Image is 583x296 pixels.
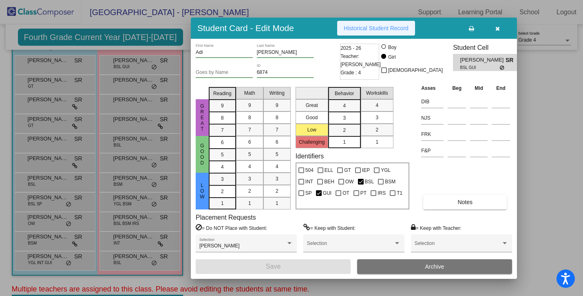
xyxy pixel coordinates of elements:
button: Historical Student Record [337,21,415,36]
span: BSL [365,177,374,187]
span: 9 [221,102,224,109]
span: Low [199,182,206,200]
span: 6 [221,139,224,146]
span: BEH [324,177,334,187]
input: Enter ID [257,70,314,76]
h3: Student Cell [453,44,524,51]
span: GUI [323,188,331,198]
th: End [490,84,512,93]
span: BSM [385,177,395,187]
span: 6 [248,138,251,146]
span: BSL GUI [460,65,500,71]
span: 2 [221,188,224,195]
span: 6 [276,138,278,146]
span: 4 [221,163,224,171]
span: 8 [248,114,251,121]
span: IEP [362,165,370,175]
span: 1 [221,200,224,207]
span: IRS [378,188,386,198]
span: [DEMOGRAPHIC_DATA] [388,65,443,75]
span: 3 [221,176,224,183]
span: 3 [276,175,278,182]
input: assessment [421,145,444,157]
label: = Do NOT Place with Student: [196,224,267,232]
span: 5 [276,151,278,158]
span: 7 [248,126,251,134]
span: 9 [248,102,251,109]
span: Writing [269,89,285,97]
span: ELL [325,165,333,175]
span: Historical Student Record [344,25,409,31]
input: assessment [421,128,444,140]
span: 4 [375,102,378,109]
span: 8 [221,114,224,122]
span: SP [305,188,312,198]
label: = Keep with Teacher: [411,224,462,232]
span: INT [305,177,313,187]
label: = Keep with Student: [303,224,356,232]
span: 2 [248,187,251,195]
span: 5 [221,151,224,158]
button: Archive [357,259,512,274]
span: 2 [276,187,278,195]
span: 1 [248,200,251,207]
span: PT [360,188,367,198]
span: YGL [381,165,391,175]
span: Great [199,103,206,132]
label: Identifiers [296,152,324,160]
span: SR [506,56,517,65]
th: Mid [468,84,490,93]
span: 1 [276,200,278,207]
label: Placement Requests [196,214,256,221]
th: Beg [446,84,468,93]
div: Boy [388,44,397,51]
th: Asses [419,84,446,93]
button: Notes [423,195,507,209]
span: Save [266,263,280,270]
input: assessment [421,96,444,108]
span: Math [244,89,255,97]
span: Teacher: [PERSON_NAME] [340,52,381,69]
span: 8 [276,114,278,121]
span: Archive [425,263,444,270]
span: 9 [276,102,278,109]
span: Notes [457,199,473,205]
span: OW [345,177,354,187]
span: Behavior [335,90,354,97]
span: 7 [221,127,224,134]
span: Reading [213,90,232,97]
span: 4 [343,102,346,109]
span: 2 [343,127,346,134]
span: [PERSON_NAME] [460,56,506,65]
span: Good [199,143,206,166]
input: goes by name [196,70,253,76]
span: Grade : 4 [340,69,361,77]
span: 2 [375,126,378,134]
span: GT [344,165,351,175]
input: assessment [421,112,444,124]
span: 5 [248,151,251,158]
span: T1 [397,188,402,198]
span: 1 [375,138,378,146]
span: OT [342,188,349,198]
span: Workskills [366,89,388,97]
span: 1 [343,138,346,146]
span: 3 [343,114,346,122]
div: Girl [388,53,396,61]
span: 7 [276,126,278,134]
span: 4 [276,163,278,170]
h3: Student Card - Edit Mode [197,23,294,33]
span: 3 [248,175,251,182]
span: 2025 - 26 [340,44,361,52]
span: 4 [248,163,251,170]
span: 504 [305,165,314,175]
button: Save [196,259,351,274]
span: 3 [375,114,378,121]
span: [PERSON_NAME] [199,243,240,249]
